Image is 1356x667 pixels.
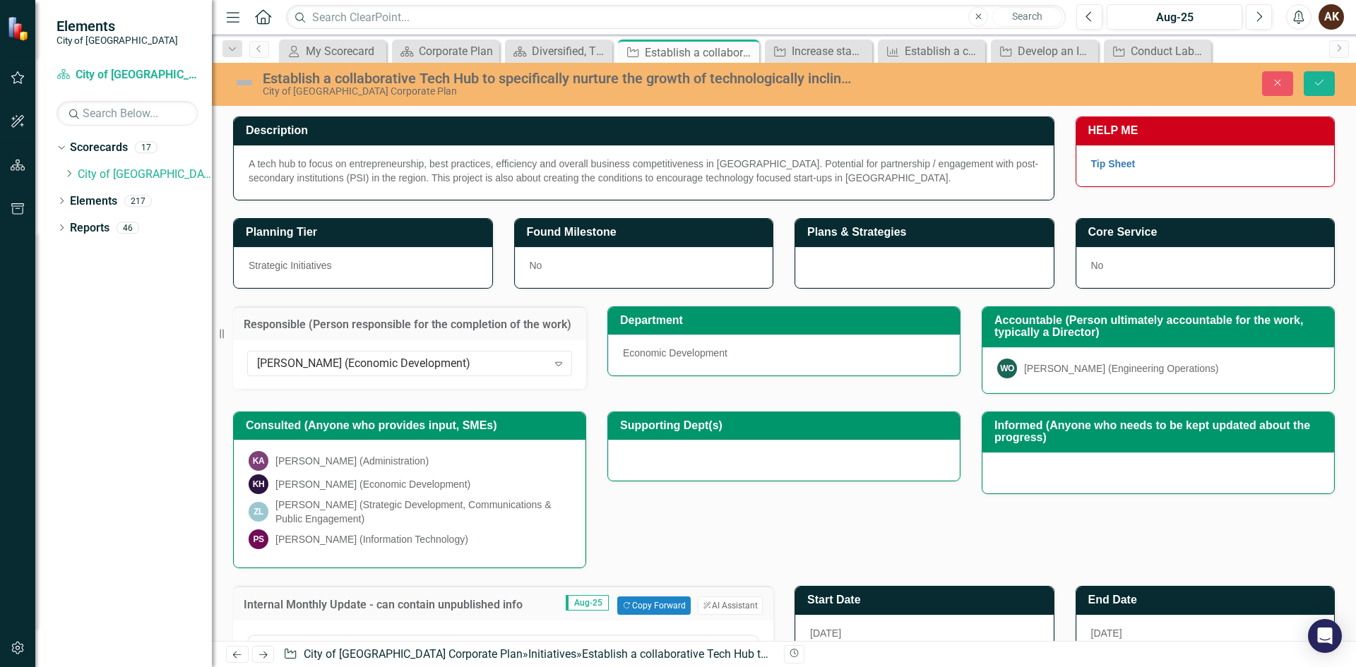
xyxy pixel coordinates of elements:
[56,18,178,35] span: Elements
[395,42,496,60] a: Corporate Plan
[249,260,332,271] span: Strategic Initiatives
[275,498,571,526] div: [PERSON_NAME] (Strategic Development, Communications & Public Engagement)
[1112,9,1237,26] div: Aug-25
[997,359,1017,378] div: WO
[286,5,1066,30] input: Search ClearPoint...
[117,222,139,234] div: 46
[78,167,212,183] a: City of [GEOGRAPHIC_DATA] Corporate Plan
[1012,11,1042,22] span: Search
[246,419,578,432] h3: Consulted (Anyone who provides input, SMEs)
[249,451,268,471] div: KA
[768,42,869,60] a: Increase staffing levels for business licensing processing
[1018,42,1095,60] div: Develop an Incentive Strategy for new business attraction
[275,477,470,491] div: [PERSON_NAME] (Economic Development)
[645,44,756,61] div: Establish a collaborative Tech Hub to specifically nurture the growth of technologically inclined...
[1308,619,1342,653] div: Open Intercom Messenger
[263,71,851,86] div: Establish a collaborative Tech Hub to specifically nurture the growth of technologically inclined...
[1088,226,1328,239] h3: Core Service
[810,627,841,639] span: [DATE]
[994,314,1327,339] h3: Accountable (Person ultimately accountable for the work, typically a Director)
[282,42,383,60] a: My Scorecard
[617,596,690,615] button: Copy Forward
[246,124,1047,137] h3: Description
[582,647,1124,661] div: Establish a collaborative Tech Hub to specifically nurture the growth of technologically inclined...
[620,419,953,432] h3: Supporting Dept(s)
[994,42,1095,60] a: Develop an Incentive Strategy for new business attraction
[1131,42,1208,60] div: Conduct Labour Market Gap Analysis
[994,419,1327,444] h3: Informed (Anyone who needs to be kept updated about the progress)
[532,42,609,60] div: Diversified, Thriving Economy
[792,42,869,60] div: Increase staffing levels for business licensing processing
[1024,361,1218,375] div: [PERSON_NAME] (Engineering Operations)
[304,647,523,661] a: City of [GEOGRAPHIC_DATA] Corporate Plan
[306,42,383,60] div: My Scorecard
[56,35,178,46] small: City of [GEOGRAPHIC_DATA]
[244,599,548,611] h3: Internal Monthly Update - can contain unpublished info
[807,226,1047,239] h3: Plans & Strategies
[623,347,727,359] span: Economic Development
[233,71,256,94] img: Not Defined
[275,454,429,468] div: [PERSON_NAME] (Administration)
[246,226,485,239] h3: Planning Tier
[7,16,32,41] img: ClearPoint Strategy
[1088,124,1328,137] h3: HELP ME
[70,220,109,236] a: Reports
[992,7,1062,27] button: Search
[283,647,773,663] div: » »
[530,260,542,271] span: No
[275,532,468,546] div: [PERSON_NAME] (Information Technology)
[1319,4,1344,30] button: AK
[527,226,766,239] h3: Found Milestone
[249,157,1039,185] p: A tech hub to focus on entrepreneurship, best practices, efficiency and overall business competit...
[263,86,851,97] div: City of [GEOGRAPHIC_DATA] Corporate Plan
[124,195,152,207] div: 217
[509,42,609,60] a: Diversified, Thriving Economy
[56,67,198,83] a: City of [GEOGRAPHIC_DATA] Corporate Plan
[70,193,117,210] a: Elements
[881,42,982,60] a: Establish a collaborative Tech Hub to specifically nurture the growth of technologically inclined...
[1088,594,1328,606] h3: End Date
[56,101,198,126] input: Search Below...
[1091,627,1122,639] span: [DATE]
[419,42,496,60] div: Corporate Plan
[698,596,763,615] button: AI Assistant
[249,474,268,494] div: KH
[70,140,128,156] a: Scorecards
[528,647,576,661] a: Initiatives
[249,529,268,549] div: PS
[566,595,609,611] span: Aug-25
[620,314,953,327] h3: Department
[249,502,268,522] div: ZL
[1091,260,1104,271] span: No
[1107,4,1242,30] button: Aug-25
[135,142,157,154] div: 17
[257,356,547,372] div: [PERSON_NAME] (Economic Development)
[1091,158,1136,169] a: Tip Sheet
[807,594,1047,606] h3: Start Date
[244,318,576,331] h3: Responsible (Person responsible for the completion of the work)
[905,42,982,60] div: Establish a collaborative Tech Hub to specifically nurture the growth of technologically inclined...
[1107,42,1208,60] a: Conduct Labour Market Gap Analysis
